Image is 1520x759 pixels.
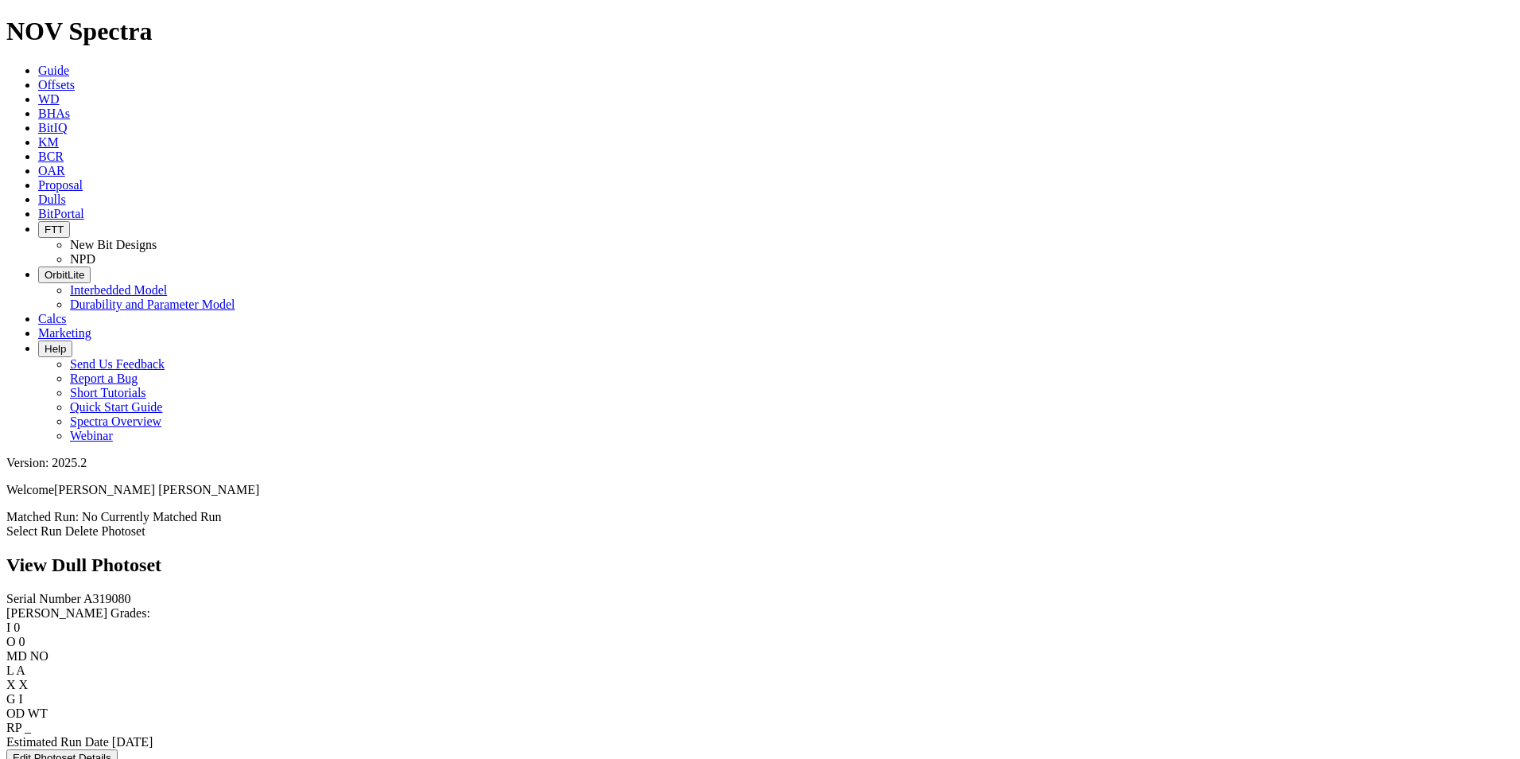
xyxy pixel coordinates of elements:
[6,621,10,634] label: I
[45,343,66,355] span: Help
[6,592,81,605] label: Serial Number
[82,510,222,524] span: No Currently Matched Run
[28,706,48,720] span: WT
[6,635,16,648] label: O
[38,150,64,163] a: BCR
[6,17,1514,46] h1: NOV Spectra
[6,510,79,524] span: Matched Run:
[6,664,14,677] label: L
[6,678,16,691] label: X
[30,649,48,663] span: NO
[14,621,20,634] span: 0
[19,678,29,691] span: X
[38,107,70,120] a: BHAs
[6,735,109,749] label: Estimated Run Date
[25,721,31,734] span: _
[6,483,1514,497] p: Welcome
[38,193,66,206] a: Dulls
[70,429,113,442] a: Webinar
[54,483,259,496] span: [PERSON_NAME] [PERSON_NAME]
[38,121,67,134] a: BitIQ
[19,635,25,648] span: 0
[38,64,69,77] a: Guide
[65,524,145,538] a: Delete Photoset
[6,706,25,720] label: OD
[6,692,16,706] label: G
[38,341,72,357] button: Help
[19,692,23,706] span: I
[6,721,21,734] label: RP
[16,664,25,677] span: A
[45,269,84,281] span: OrbitLite
[70,372,138,385] a: Report a Bug
[83,592,131,605] span: A319080
[70,238,157,251] a: New Bit Designs
[70,415,161,428] a: Spectra Overview
[38,267,91,283] button: OrbitLite
[38,135,59,149] a: KM
[70,400,162,414] a: Quick Start Guide
[6,456,1514,470] div: Version: 2025.2
[38,326,91,340] a: Marketing
[38,78,75,91] a: Offsets
[70,283,167,297] a: Interbedded Model
[6,555,1514,576] h2: View Dull Photoset
[70,357,165,371] a: Send Us Feedback
[6,649,27,663] label: MD
[70,386,146,399] a: Short Tutorials
[38,92,60,106] a: WD
[38,207,84,220] a: BitPortal
[70,252,95,266] a: NPD
[112,735,153,749] span: [DATE]
[6,524,62,538] a: Select Run
[38,312,67,325] a: Calcs
[45,224,64,235] span: FTT
[70,298,235,311] a: Durability and Parameter Model
[6,606,1514,621] div: [PERSON_NAME] Grades:
[38,164,65,177] a: OAR
[38,178,83,192] a: Proposal
[38,221,70,238] button: FTT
